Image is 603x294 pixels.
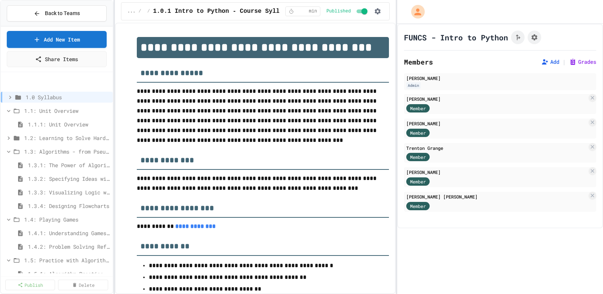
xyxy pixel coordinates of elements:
[309,8,317,14] span: min
[24,256,110,264] span: 1.5: Practice with Algorithms
[410,178,426,185] span: Member
[45,9,80,17] span: Back to Teams
[5,280,55,290] a: Publish
[58,280,108,290] a: Delete
[403,3,427,20] div: My Account
[404,57,433,67] h2: Members
[410,105,426,112] span: Member
[406,82,421,89] div: Admin
[528,31,541,44] button: Assignment Settings
[28,270,110,278] span: 1.5.1: Algorithm Practice Exercises
[28,243,110,251] span: 1.4.2: Problem Solving Reflection
[406,145,587,151] div: Trenton Grange
[28,120,110,128] span: 1.1.1: Unit Overview
[406,169,587,175] div: [PERSON_NAME]
[24,134,110,142] span: 1.2: Learning to Solve Hard Problems
[571,264,595,286] iframe: chat widget
[541,58,559,66] button: Add
[26,93,110,101] span: 1.0 Syllabus
[326,7,369,16] div: Content is published and visible to students
[7,5,107,22] button: Back to Teams
[326,8,351,14] span: Published
[404,32,508,43] h1: FUNCS - Intro to Python
[28,161,110,169] span: 1.3.1: The Power of Algorithms
[406,120,587,127] div: [PERSON_NAME]
[406,75,594,82] div: [PERSON_NAME]
[139,8,141,14] span: /
[153,7,294,16] span: 1.0.1 Intro to Python - Course Syllabus
[410,203,426,209] span: Member
[7,51,107,67] a: Share Items
[24,107,110,115] span: 1.1: Unit Overview
[24,148,110,155] span: 1.3: Algorithms - from Pseudocode to Flowcharts
[24,215,110,223] span: 1.4: Playing Games
[406,95,587,102] div: [PERSON_NAME]
[511,31,525,44] button: Click to see fork details
[410,154,426,160] span: Member
[569,58,596,66] button: Grades
[147,8,150,14] span: /
[410,129,426,136] span: Member
[127,8,136,14] span: ...
[28,175,110,183] span: 1.3.2: Specifying Ideas with Pseudocode
[28,229,110,237] span: 1.4.1: Understanding Games with Flowcharts
[562,57,566,66] span: |
[28,188,110,196] span: 1.3.3: Visualizing Logic with Flowcharts
[28,202,110,210] span: 1.3.4: Designing Flowcharts
[406,193,587,200] div: [PERSON_NAME] [PERSON_NAME]
[540,231,595,263] iframe: chat widget
[7,31,107,48] a: Add New Item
